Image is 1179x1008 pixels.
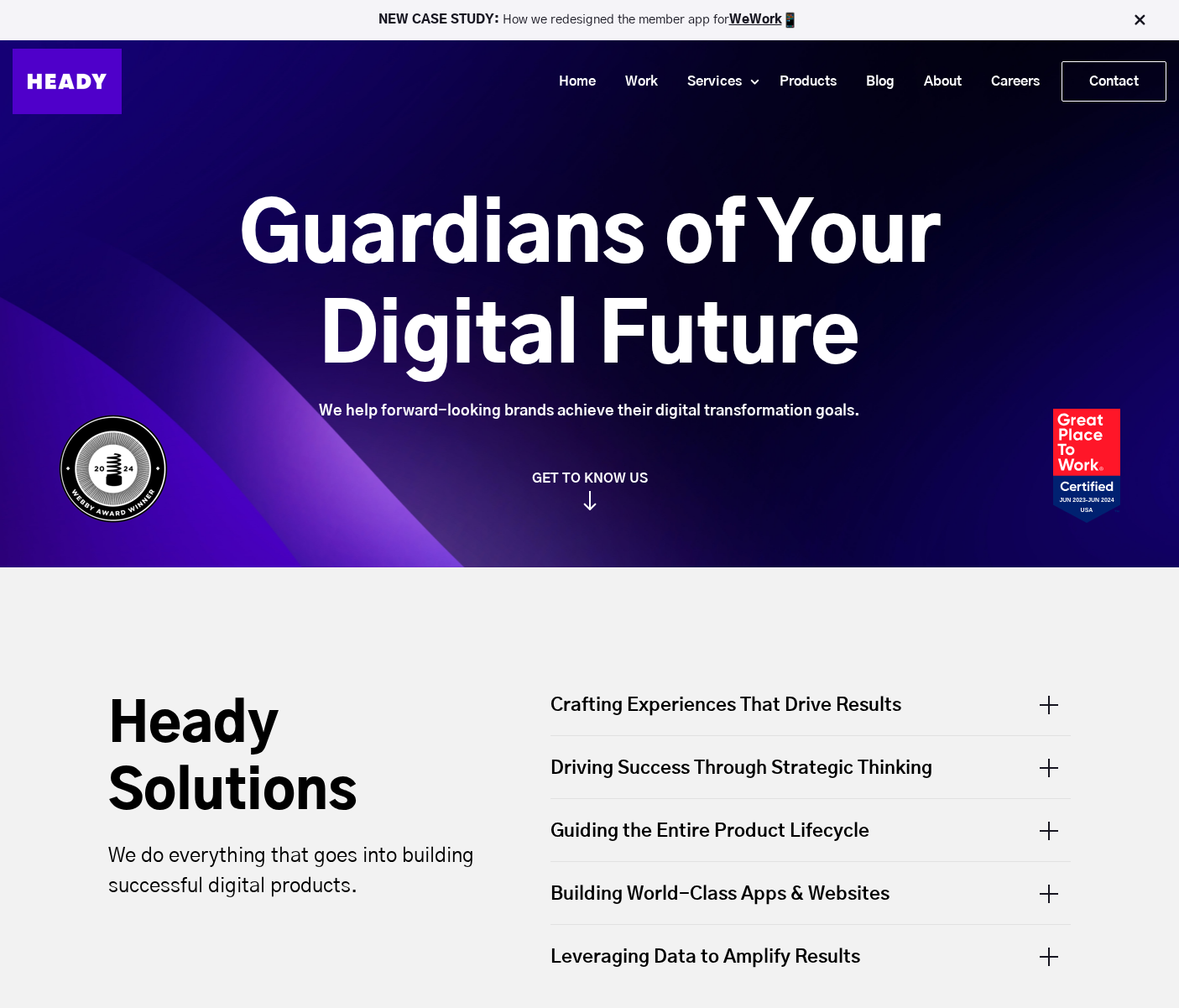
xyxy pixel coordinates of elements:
img: Heady_2023_Certification_Badge [1053,409,1120,523]
div: Navigation Menu [138,61,1166,102]
p: We do everything that goes into building successful digital products. [108,841,486,901]
p: How we redesigned the member app for [8,12,1171,29]
a: WeWork [729,13,782,26]
img: Heady_Logo_Web-01 (1) [13,49,122,114]
strong: NEW CASE STUDY: [378,13,503,26]
h1: Guardians of Your Digital Future [145,187,1034,389]
h2: Heady Solutions [108,692,486,827]
a: Careers [970,66,1048,97]
div: Building World-Class Apps & Websites [550,862,1071,924]
div: Crafting Experiences That Drive Results [550,692,1071,735]
img: Close Bar [1131,12,1148,29]
a: Services [666,66,750,97]
div: Leveraging Data to Amplify Results [550,925,1071,987]
a: GET TO KNOW US [50,470,1129,510]
a: Contact [1062,62,1166,101]
img: app emoji [782,12,799,29]
a: Products [759,66,845,97]
a: Home [538,66,604,97]
a: Blog [845,66,903,97]
a: About [903,66,970,97]
div: Driving Success Through Strategic Thinking [550,736,1071,798]
a: Work [604,66,666,97]
img: arrow_down [583,494,597,514]
div: We help forward-looking brands achieve their digital transformation goals. [145,402,1034,420]
div: Guiding the Entire Product Lifecycle [550,799,1071,861]
img: Heady_WebbyAward_Winner-4 [59,415,168,523]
